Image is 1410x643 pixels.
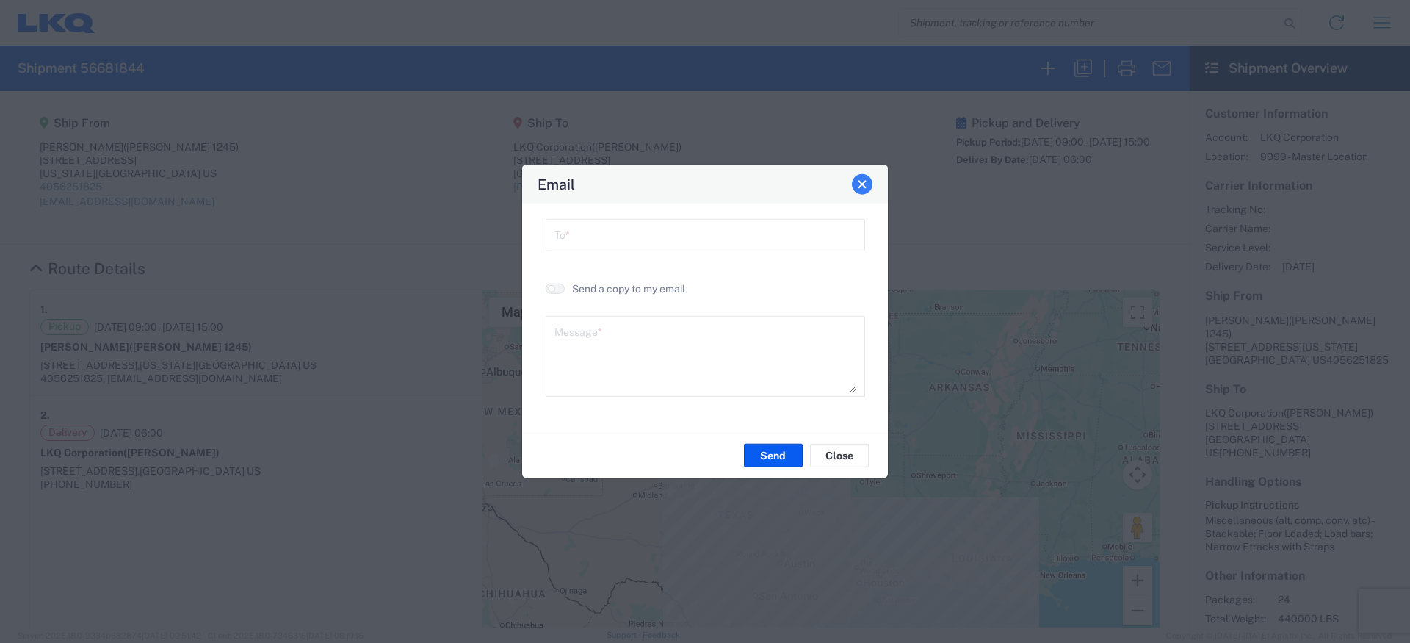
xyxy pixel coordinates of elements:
label: Send a copy to my email [572,281,685,295]
button: Close [810,444,869,467]
button: Send [744,444,803,467]
h4: Email [538,173,575,195]
button: Close [852,173,872,194]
